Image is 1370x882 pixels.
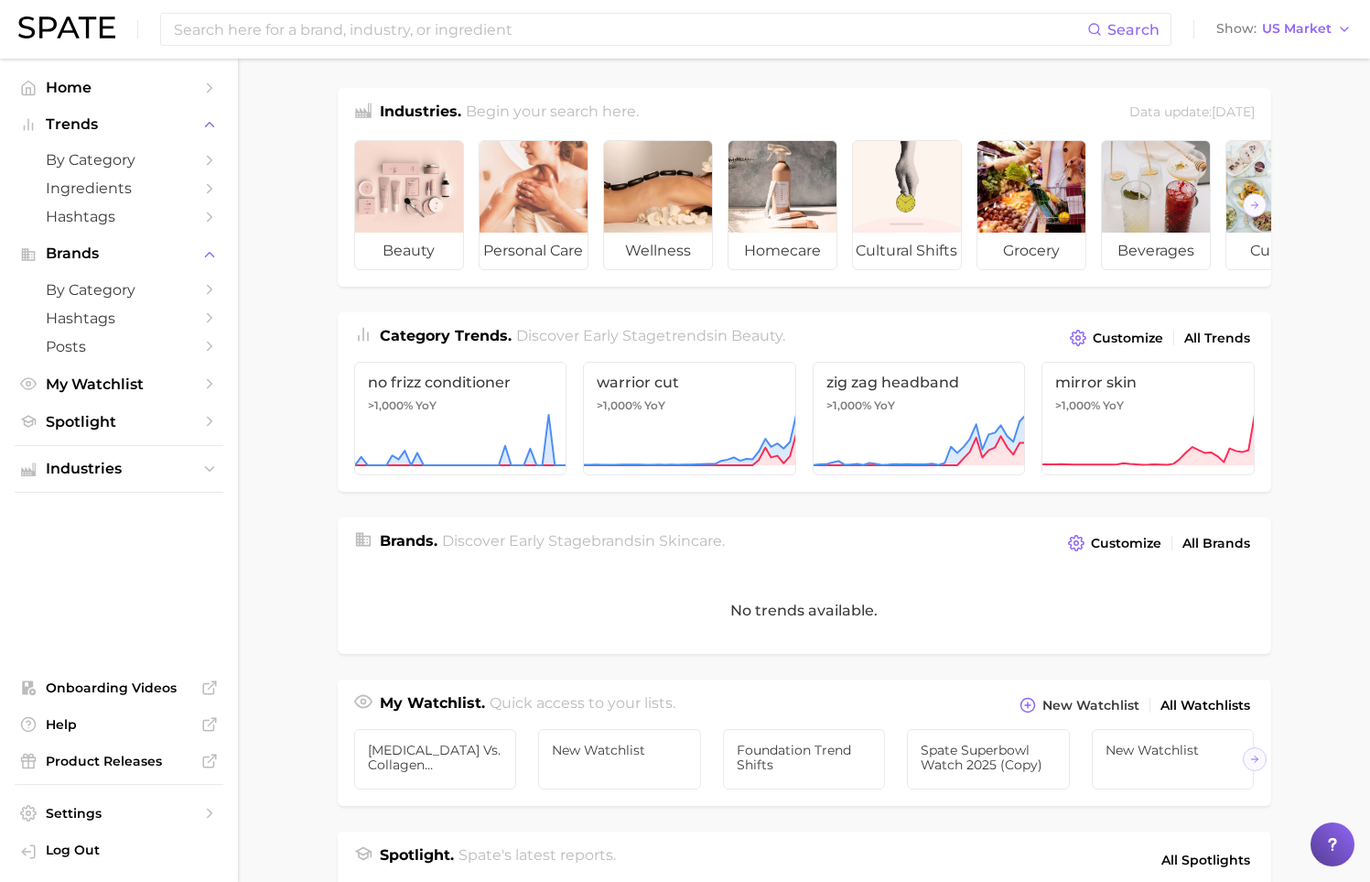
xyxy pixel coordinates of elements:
span: Ingredients [46,180,192,197]
span: Spotlight [46,413,192,430]
a: by Category [15,276,223,304]
span: All Watchlists [1160,698,1250,713]
a: Onboarding Videos [15,674,223,702]
button: Industries [15,455,223,483]
span: Trends [46,116,192,133]
span: Home [46,79,192,96]
span: >1,000% [368,398,413,412]
span: Foundation Trend Shifts [737,743,872,772]
span: grocery [977,233,1085,269]
span: no frizz conditioner [368,374,554,391]
a: zig zag headband>1,000% YoY [813,362,1026,475]
a: personal care [479,140,588,270]
a: Spate Superbowl Watch 2025 (copy) [907,729,1070,789]
a: All Trends [1180,326,1255,351]
a: grocery [976,140,1086,270]
a: All Brands [1178,531,1255,556]
span: >1,000% [826,398,871,412]
div: Data update: [DATE] [1129,101,1255,125]
span: cultural shifts [853,233,961,269]
input: Search here for a brand, industry, or ingredient [172,14,1087,45]
a: homecare [728,140,837,270]
span: Discover Early Stage brands in . [442,532,725,550]
span: All Brands [1182,536,1250,551]
span: Brands . [380,532,437,550]
span: US Market [1262,24,1332,34]
span: Hashtags [46,208,192,225]
img: SPATE [18,16,115,38]
span: personal care [480,233,588,269]
button: Scroll Right [1243,747,1267,771]
button: Scroll Right [1243,193,1267,217]
a: All Watchlists [1156,693,1255,718]
span: Industries [46,461,192,477]
a: Hashtags [15,202,223,231]
span: Help [46,716,192,733]
h1: My Watchlist. [380,692,485,718]
span: Customize [1091,536,1161,551]
span: YoY [1103,398,1124,413]
span: Show [1216,24,1257,34]
a: Help [15,711,223,738]
a: Hashtags [15,304,223,332]
span: zig zag headband [826,374,1012,391]
span: Settings [46,805,192,822]
span: wellness [604,233,712,269]
span: All Spotlights [1161,849,1250,871]
h1: Industries. [380,101,461,125]
span: Spate Superbowl Watch 2025 (copy) [921,743,1056,772]
a: culinary [1225,140,1335,270]
h2: Begin your search here. [466,101,639,125]
span: by Category [46,151,192,169]
span: culinary [1226,233,1334,269]
a: Home [15,73,223,102]
a: no frizz conditioner>1,000% YoY [354,362,567,475]
a: Ingredients [15,174,223,202]
a: wellness [603,140,713,270]
span: beauty [731,327,782,344]
h1: Spotlight. [380,844,454,876]
a: [MEDICAL_DATA] vs. Collagen Supplements [354,729,517,789]
a: beauty [354,140,464,270]
a: beverages [1101,140,1211,270]
span: Posts [46,338,192,355]
span: >1,000% [597,398,642,412]
span: Search [1107,21,1160,38]
span: Product Releases [46,753,192,769]
a: by Category [15,146,223,174]
span: >1,000% [1055,398,1100,412]
a: warrior cut>1,000% YoY [583,362,796,475]
span: Onboarding Videos [46,680,192,696]
span: New Watchlist [1042,698,1139,713]
a: Settings [15,800,223,827]
span: beverages [1102,233,1210,269]
span: Category Trends . [380,327,512,344]
a: New Watchlist [538,729,701,789]
h2: Spate's latest reports. [458,844,616,876]
span: YoY [644,398,665,413]
button: Trends [15,111,223,138]
span: skincare [659,532,722,550]
a: Posts [15,332,223,361]
a: All Spotlights [1157,844,1255,876]
button: Customize [1065,325,1167,351]
div: No trends available. [338,567,1271,654]
a: mirror skin>1,000% YoY [1041,362,1255,475]
span: homecare [728,233,836,269]
span: Customize [1093,331,1163,346]
span: Brands [46,245,192,262]
span: Discover Early Stage trends in . [516,327,785,344]
a: Spotlight [15,408,223,436]
a: My Watchlist [15,370,223,398]
span: My Watchlist [46,376,192,393]
button: ShowUS Market [1212,17,1356,41]
span: YoY [874,398,895,413]
button: New Watchlist [1015,692,1143,718]
span: by Category [46,281,192,299]
span: warrior cut [597,374,782,391]
a: cultural shifts [852,140,962,270]
span: New Watchlist [552,743,687,757]
span: [MEDICAL_DATA] vs. Collagen Supplements [368,743,503,772]
a: New Watchlist [1092,729,1255,789]
span: Hashtags [46,310,192,327]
